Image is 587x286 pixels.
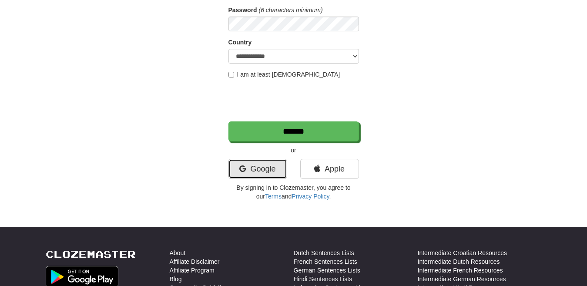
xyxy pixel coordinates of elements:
[228,6,257,14] label: Password
[294,275,352,283] a: Hindi Sentences Lists
[294,257,357,266] a: French Sentences Lists
[228,159,287,179] a: Google
[418,266,503,275] a: Intermediate French Resources
[300,159,359,179] a: Apple
[228,183,359,201] p: By signing in to Clozemaster, you agree to our and .
[228,146,359,155] p: or
[228,83,361,117] iframe: reCAPTCHA
[294,249,354,257] a: Dutch Sentences Lists
[170,257,220,266] a: Affiliate Disclaimer
[170,249,186,257] a: About
[46,249,136,259] a: Clozemaster
[259,7,323,13] em: (6 characters minimum)
[292,193,329,200] a: Privacy Policy
[418,257,500,266] a: Intermediate Dutch Resources
[265,193,282,200] a: Terms
[228,72,234,77] input: I am at least [DEMOGRAPHIC_DATA]
[170,266,215,275] a: Affiliate Program
[228,38,252,47] label: Country
[170,275,182,283] a: Blog
[294,266,360,275] a: German Sentences Lists
[418,249,507,257] a: Intermediate Croatian Resources
[228,70,340,79] label: I am at least [DEMOGRAPHIC_DATA]
[418,275,506,283] a: Intermediate German Resources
